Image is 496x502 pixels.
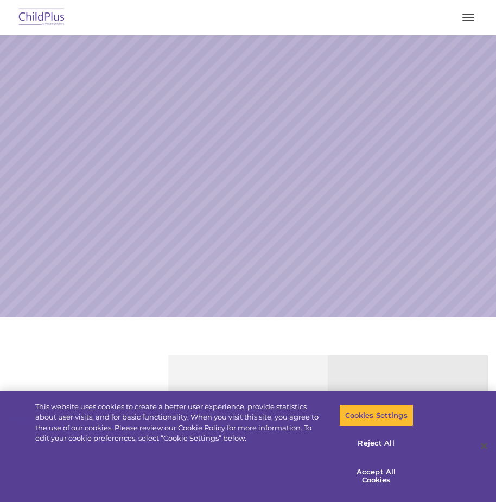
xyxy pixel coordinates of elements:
[339,404,414,427] button: Cookies Settings
[339,432,414,455] button: Reject All
[339,460,414,491] button: Accept All Cookies
[16,5,67,30] img: ChildPlus by Procare Solutions
[35,402,324,444] div: This website uses cookies to create a better user experience, provide statistics about user visit...
[472,434,496,458] button: Close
